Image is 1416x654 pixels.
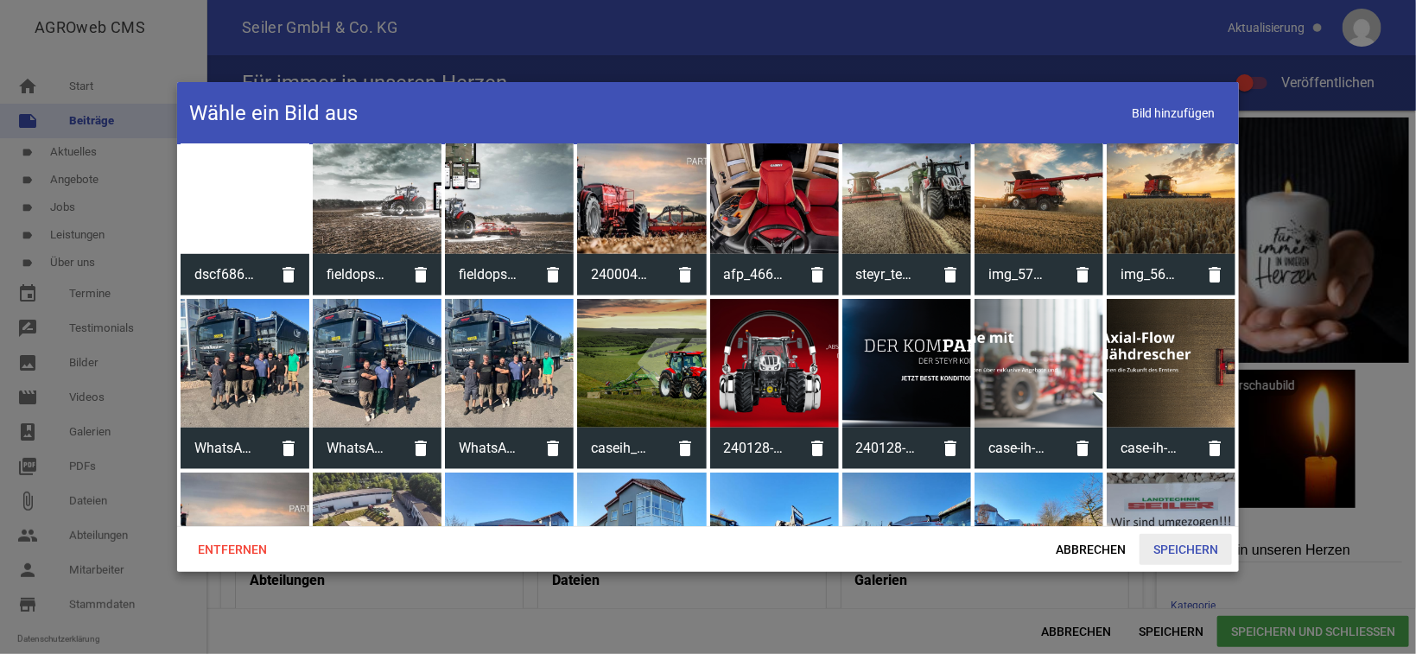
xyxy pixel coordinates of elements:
[797,254,839,295] i: delete
[400,428,441,469] i: delete
[268,254,309,295] i: delete
[930,254,971,295] i: delete
[445,252,532,297] span: fieldops_websitebanner_splitmodule.jpg
[189,99,358,127] h4: Wähle ein Bild aus
[665,254,707,295] i: delete
[797,428,839,469] i: delete
[1107,426,1194,471] span: case-ih-axial-flow-banner-ge-at.png
[577,252,664,297] span: 240004_cnh_lohnunternehmer_imageaward_whatsapp_1080x1920px_fin-breit.jpg
[1194,254,1235,295] i: delete
[930,428,971,469] i: delete
[400,254,441,295] i: delete
[532,254,574,295] i: delete
[268,428,309,469] i: delete
[1107,252,1194,297] span: img_5699.jpg
[842,252,930,297] span: steyr_terrus_6300_dsc2690.jpg
[313,252,400,297] span: fieldops_websitebanner_bannerdesk1.jpg
[577,426,664,471] span: caseih_dealerstocksellout_refresh_websitebanner_image.png
[975,252,1062,297] span: img_5711.jpg
[1062,428,1103,469] i: delete
[665,428,707,469] i: delete
[181,426,268,471] span: WhatsApp Image 2024-09-09 at 10.55.23(1).jpeg
[181,252,268,297] span: dscf6869.jpg
[842,426,930,471] span: 240128-steyr-kompakt-banner-aktion-q2-mayr-gottenheim-1600x540px_2.png
[710,252,797,297] span: afp_4661_edit.jpg
[1194,428,1235,469] i: delete
[445,426,532,471] span: WhatsApp Image 2024-09-09 at 10.55.23.jpeg
[710,426,797,471] span: 240128-steyr-absolut-banner-aktion-q2-mayr-gottenheim-1600x540px_1.png
[1140,534,1232,565] span: Speichern
[184,534,281,565] span: Entfernen
[1042,534,1140,565] span: Abbrechen
[975,426,1062,471] span: case-ih-newsletter-banner-de.png
[313,426,400,471] span: WhatsApp Image 2024-09-09 at 10.55.23(2).jpeg
[1120,95,1227,130] span: Bild hinzufügen
[1062,254,1103,295] i: delete
[532,428,574,469] i: delete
